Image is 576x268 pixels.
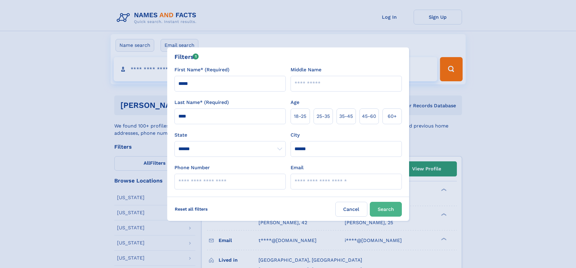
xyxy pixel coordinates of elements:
[294,113,306,120] span: 18‑25
[362,113,376,120] span: 45‑60
[335,202,367,217] label: Cancel
[291,66,321,73] label: Middle Name
[174,99,229,106] label: Last Name* (Required)
[291,164,304,171] label: Email
[388,113,397,120] span: 60+
[174,52,199,61] div: Filters
[291,131,300,139] label: City
[370,202,402,217] button: Search
[174,164,210,171] label: Phone Number
[174,66,229,73] label: First Name* (Required)
[317,113,330,120] span: 25‑35
[171,202,212,216] label: Reset all filters
[174,131,286,139] label: State
[339,113,353,120] span: 35‑45
[291,99,299,106] label: Age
